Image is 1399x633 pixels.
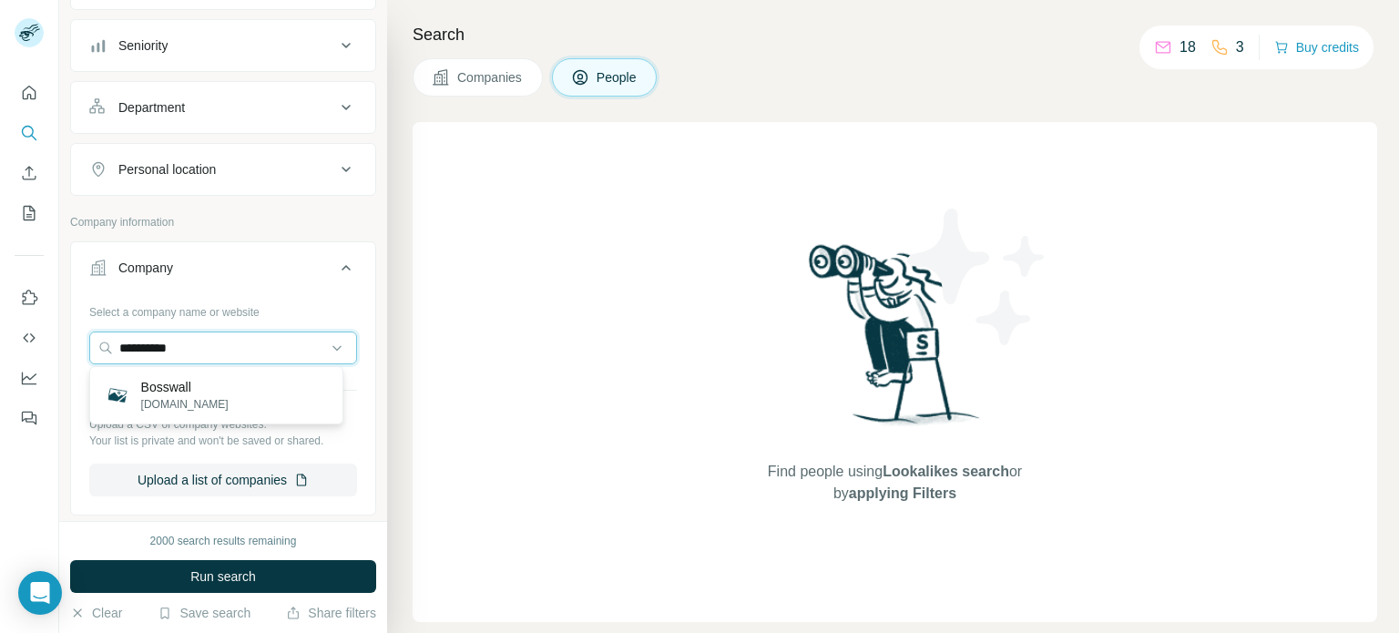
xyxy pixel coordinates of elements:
[15,157,44,189] button: Enrich CSV
[749,461,1040,505] span: Find people using or by
[118,98,185,117] div: Department
[1236,36,1244,58] p: 3
[15,322,44,354] button: Use Surfe API
[18,571,62,615] div: Open Intercom Messenger
[15,197,44,230] button: My lists
[801,240,990,443] img: Surfe Illustration - Woman searching with binoculars
[15,117,44,149] button: Search
[141,378,229,396] p: Bosswall
[70,560,376,593] button: Run search
[71,246,375,297] button: Company
[15,281,44,314] button: Use Surfe on LinkedIn
[89,433,357,449] p: Your list is private and won't be saved or shared.
[118,259,173,277] div: Company
[597,68,638,87] span: People
[15,77,44,109] button: Quick start
[70,214,376,230] p: Company information
[457,68,524,87] span: Companies
[71,148,375,191] button: Personal location
[105,383,130,408] img: Bosswall
[118,160,216,179] div: Personal location
[895,195,1059,359] img: Surfe Illustration - Stars
[1179,36,1196,58] p: 18
[15,362,44,394] button: Dashboard
[71,86,375,129] button: Department
[158,604,250,622] button: Save search
[71,24,375,67] button: Seniority
[1274,35,1359,60] button: Buy credits
[150,533,297,549] div: 2000 search results remaining
[141,396,229,413] p: [DOMAIN_NAME]
[89,297,357,321] div: Select a company name or website
[849,485,956,501] span: applying Filters
[118,36,168,55] div: Seniority
[15,402,44,434] button: Feedback
[883,464,1009,479] span: Lookalikes search
[413,22,1377,47] h4: Search
[190,567,256,586] span: Run search
[286,604,376,622] button: Share filters
[89,464,357,496] button: Upload a list of companies
[70,604,122,622] button: Clear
